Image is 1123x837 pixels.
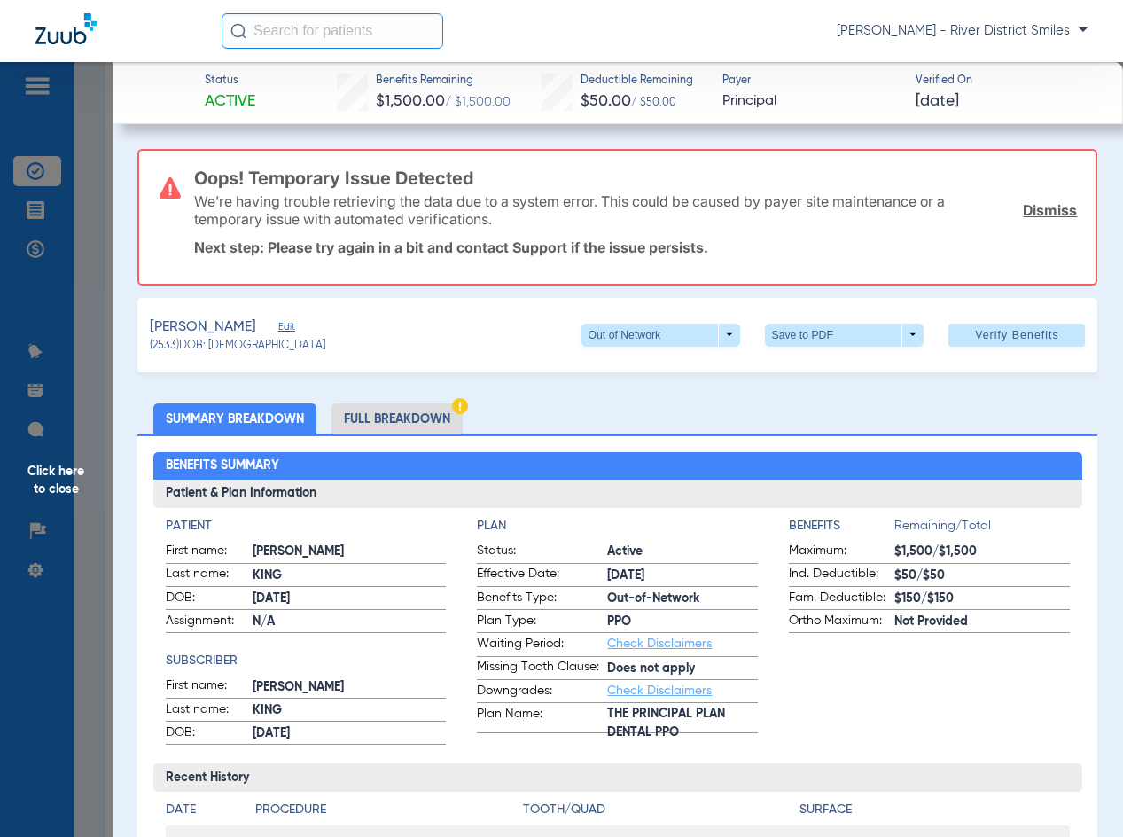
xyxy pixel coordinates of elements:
p: Next step: Please try again in a bit and contact Support if the issue persists. [194,239,1077,256]
img: error-icon [160,177,181,199]
span: First name: [166,542,253,563]
button: Save to PDF [765,324,924,347]
p: We’re having trouble retrieving the data due to a system error. This could be caused by payer sit... [194,192,1010,228]
span: DOB: [166,724,253,745]
span: Payer [722,74,901,90]
span: [PERSON_NAME] [253,678,447,697]
span: / $1,500.00 [445,96,511,108]
span: $50/$50 [894,567,1070,585]
span: Remaining/Total [894,517,1070,542]
span: Maximum: [789,542,894,563]
input: Search for patients [222,13,443,49]
span: [DATE] [916,90,959,113]
span: Out-of-Network [607,590,758,608]
span: Last name: [166,700,253,722]
span: Principal [722,90,901,113]
h4: Procedure [255,801,517,819]
span: $1,500/$1,500 [894,543,1070,561]
span: Deductible Remaining [581,74,693,90]
app-breakdown-title: Surface [799,801,1070,825]
span: [DATE] [253,590,447,608]
span: Waiting Period: [477,635,607,656]
span: Effective Date: [477,565,607,586]
span: Ortho Maximum: [789,612,894,633]
h4: Tooth/Quad [523,801,793,819]
span: Verify Benefits [975,328,1059,342]
span: Downgrades: [477,682,607,703]
img: Zuub Logo [35,13,97,44]
span: KING [253,567,447,585]
a: Check Disclaimers [607,638,712,650]
span: [DATE] [607,567,758,585]
span: N/A [253,613,447,631]
app-breakdown-title: Benefits [789,517,894,542]
span: Not Provided [894,613,1070,631]
app-breakdown-title: Tooth/Quad [523,801,793,825]
h4: Surface [799,801,1070,819]
span: Plan Name: [477,705,607,733]
h4: Date [166,801,240,819]
span: Verified On [916,74,1094,90]
a: Dismiss [1023,201,1077,219]
h4: Patient [166,517,447,536]
span: Plan Type: [477,612,607,633]
span: KING [253,701,447,720]
span: [PERSON_NAME] [150,317,256,339]
span: Status: [477,542,607,563]
span: DOB: [166,589,253,610]
span: $50.00 [581,93,631,109]
span: Active [205,90,255,113]
span: First name: [166,677,253,698]
span: PPO [607,613,758,631]
h4: Subscriber [166,652,447,670]
span: Active [607,543,758,561]
li: Full Breakdown [331,403,463,434]
span: Last name: [166,565,253,586]
span: THE PRINCIPAL PLAN DENTAL PPO [607,714,758,732]
span: Benefits Remaining [376,74,511,90]
button: Verify Benefits [948,324,1085,347]
h3: Patient & Plan Information [153,480,1082,508]
span: (2533) DOB: [DEMOGRAPHIC_DATA] [150,339,325,355]
button: Out of Network [581,324,740,347]
span: Ind. Deductible: [789,565,894,586]
app-breakdown-title: Procedure [255,801,517,825]
span: [DATE] [253,724,447,743]
iframe: Chat Widget [1034,752,1123,837]
h2: Benefits Summary [153,452,1082,481]
span: [PERSON_NAME] - River District Smiles [837,22,1088,40]
img: Search Icon [230,23,246,39]
h4: Benefits [789,517,894,536]
h3: Recent History [153,763,1082,792]
span: $150/$150 [894,590,1070,608]
span: $1,500.00 [376,93,445,109]
app-breakdown-title: Date [166,801,240,825]
span: Missing Tooth Clause: [477,658,607,679]
a: Check Disclaimers [607,684,712,697]
span: / $50.00 [631,98,676,108]
span: Does not apply [607,660,758,678]
h4: Plan [477,517,758,536]
span: Assignment: [166,612,253,633]
li: Summary Breakdown [153,403,316,434]
span: Status [205,74,255,90]
span: Edit [278,321,294,338]
img: Hazard [452,398,468,414]
h3: Oops! Temporary Issue Detected [194,169,1077,187]
span: Fam. Deductible: [789,589,894,610]
span: Benefits Type: [477,589,607,610]
span: [PERSON_NAME] [253,543,447,561]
